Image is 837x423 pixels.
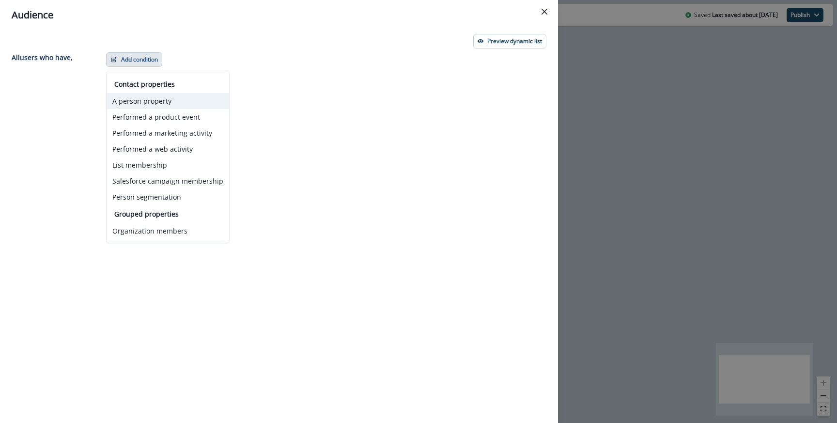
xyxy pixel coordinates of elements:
[107,125,229,141] button: Performed a marketing activity
[107,173,229,189] button: Salesforce campaign membership
[114,209,221,219] p: Grouped properties
[107,141,229,157] button: Performed a web activity
[487,38,542,45] p: Preview dynamic list
[473,34,546,48] button: Preview dynamic list
[106,52,162,67] button: Add condition
[12,8,546,22] div: Audience
[107,93,229,109] button: A person property
[114,79,221,89] p: Contact properties
[107,223,229,239] button: Organization members
[12,52,73,63] p: All user s who have,
[107,109,229,125] button: Performed a product event
[107,189,229,205] button: Person segmentation
[537,4,552,19] button: Close
[107,157,229,173] button: List membership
